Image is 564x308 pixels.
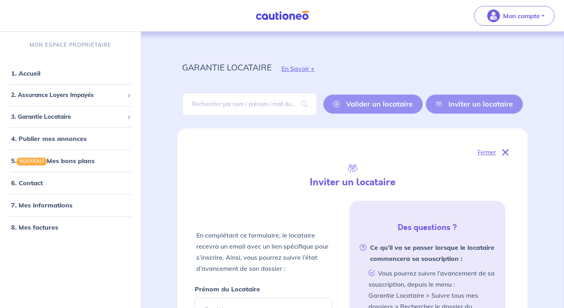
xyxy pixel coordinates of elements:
div: 4. Publier mes annonces [3,131,138,146]
div: 5.NOUVEAUMes bons plans [3,153,138,169]
p: Fermer [478,147,496,158]
div: 8. Mes factures [3,219,138,235]
h5: Des questions ? [353,223,502,232]
span: search [292,93,317,115]
div: 6. Contact [3,175,138,191]
p: Mon compte [503,11,540,21]
div: 3. Garantie Locataire [3,109,138,125]
a: 4. Publier mes annonces [11,135,87,143]
strong: Ce qu’il va se passer lorsque le locataire commencera sa souscription : [359,242,496,264]
img: illu_account_valid_menu.svg [487,10,500,22]
h4: Inviter un locataire [272,177,433,188]
a: 8. Mes factures [11,223,58,231]
button: En Savoir + [272,57,325,80]
strong: Prénom du Locataire [195,285,260,293]
a: 6. Contact [11,179,43,187]
a: 5.NOUVEAUMes bons plans [11,157,95,165]
input: Rechercher par nom / prénom / mail du locataire [182,93,317,116]
p: garantie locataire [182,60,272,74]
a: 7. Mes informations [11,201,72,209]
div: 2. Assurance Loyers Impayés [3,87,138,103]
p: MON ESPACE PROPRIÉTAIRE [30,41,111,49]
div: 7. Mes informations [3,197,138,213]
button: illu_account_valid_menu.svgMon compte [474,6,555,26]
span: 2. Assurance Loyers Impayés [11,91,124,100]
a: 1. Accueil [11,69,40,77]
div: 1. Accueil [3,65,138,81]
img: Cautioneo [253,11,312,21]
p: En complétant ce formulaire, le locataire recevra un email avec un lien spécifique pour s’inscrir... [196,230,330,274]
span: 3. Garantie Locataire [11,112,124,122]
